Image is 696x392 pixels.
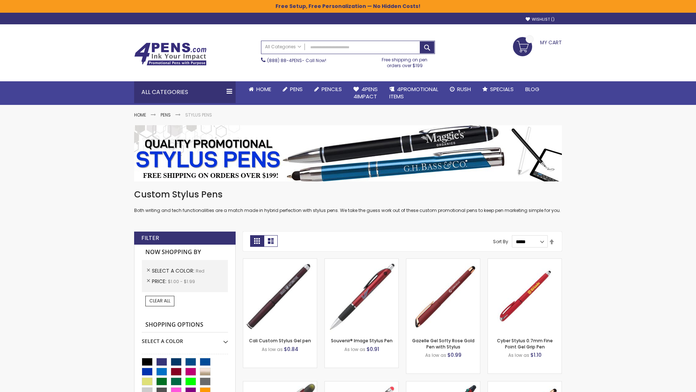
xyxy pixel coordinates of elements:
span: Red [196,268,204,274]
span: $0.84 [284,346,298,353]
span: $0.91 [366,346,379,353]
a: Souvenir® Jalan Highlighter Stylus Pen Combo-Red [243,381,317,387]
strong: Shopping Options [142,317,228,333]
span: Pencils [322,85,342,93]
a: Wishlist [526,17,555,22]
a: Pens [161,112,171,118]
a: Blog [519,81,545,97]
a: Home [243,81,277,97]
img: Gazelle Gel Softy Rose Gold Pen with Stylus-Red [406,259,480,332]
span: As low as [262,346,283,352]
strong: Filter [141,234,159,242]
img: 4Pens Custom Pens and Promotional Products [134,42,207,66]
div: Free shipping on pen orders over $199 [374,54,435,69]
a: Clear All [145,296,174,306]
a: (888) 88-4PENS [267,57,302,64]
h1: Custom Stylus Pens [134,189,562,200]
span: As low as [425,352,446,358]
div: Select A Color [142,332,228,345]
span: 4PROMOTIONAL ITEMS [389,85,438,100]
span: $0.99 [447,351,461,359]
span: - Call Now! [267,57,326,64]
a: Gazelle Gel Softy Rose Gold Pen with Stylus-Red [406,258,480,265]
strong: Now Shopping by [142,245,228,260]
a: Gazelle Gel Softy Rose Gold Pen with Stylus - ColorJet-Red [488,381,562,387]
a: Orbitor 4 Color Assorted Ink Metallic Stylus Pens-Red [406,381,480,387]
span: All Categories [265,44,301,50]
a: 4Pens4impact [348,81,384,105]
span: $1.00 - $1.99 [168,278,195,285]
span: Blog [525,85,539,93]
a: Rush [444,81,477,97]
span: Specials [490,85,514,93]
span: $1.10 [530,351,542,359]
div: All Categories [134,81,236,103]
span: Pens [290,85,303,93]
a: Pens [277,81,308,97]
a: Pencils [308,81,348,97]
span: Select A Color [152,267,196,274]
div: Both writing and tech functionalities are a match made in hybrid perfection with stylus pens. We ... [134,189,562,214]
a: 4PROMOTIONALITEMS [384,81,444,105]
span: Price [152,278,168,285]
img: Cyber Stylus 0.7mm Fine Point Gel Grip Pen-Red [488,259,562,332]
a: Islander Softy Gel with Stylus - ColorJet Imprint-Red [325,381,398,387]
strong: Grid [250,235,264,247]
span: Home [256,85,271,93]
img: Stylus Pens [134,125,562,181]
a: Cali Custom Stylus Gel pen-Red [243,258,317,265]
a: Cali Custom Stylus Gel pen [249,338,311,344]
img: Cali Custom Stylus Gel pen-Red [243,259,317,332]
span: As low as [344,346,365,352]
span: As low as [508,352,529,358]
span: 4Pens 4impact [353,85,378,100]
a: Cyber Stylus 0.7mm Fine Point Gel Grip Pen [497,338,553,350]
span: Rush [457,85,471,93]
img: Souvenir® Image Stylus Pen-Red [325,259,398,332]
a: Souvenir® Image Stylus Pen [331,338,393,344]
strong: Stylus Pens [185,112,212,118]
a: Souvenir® Image Stylus Pen-Red [325,258,398,265]
a: Gazelle Gel Softy Rose Gold Pen with Stylus [412,338,475,350]
span: Clear All [149,298,170,304]
a: Cyber Stylus 0.7mm Fine Point Gel Grip Pen-Red [488,258,562,265]
a: Specials [477,81,519,97]
label: Sort By [493,238,508,245]
a: All Categories [261,41,305,53]
a: Home [134,112,146,118]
